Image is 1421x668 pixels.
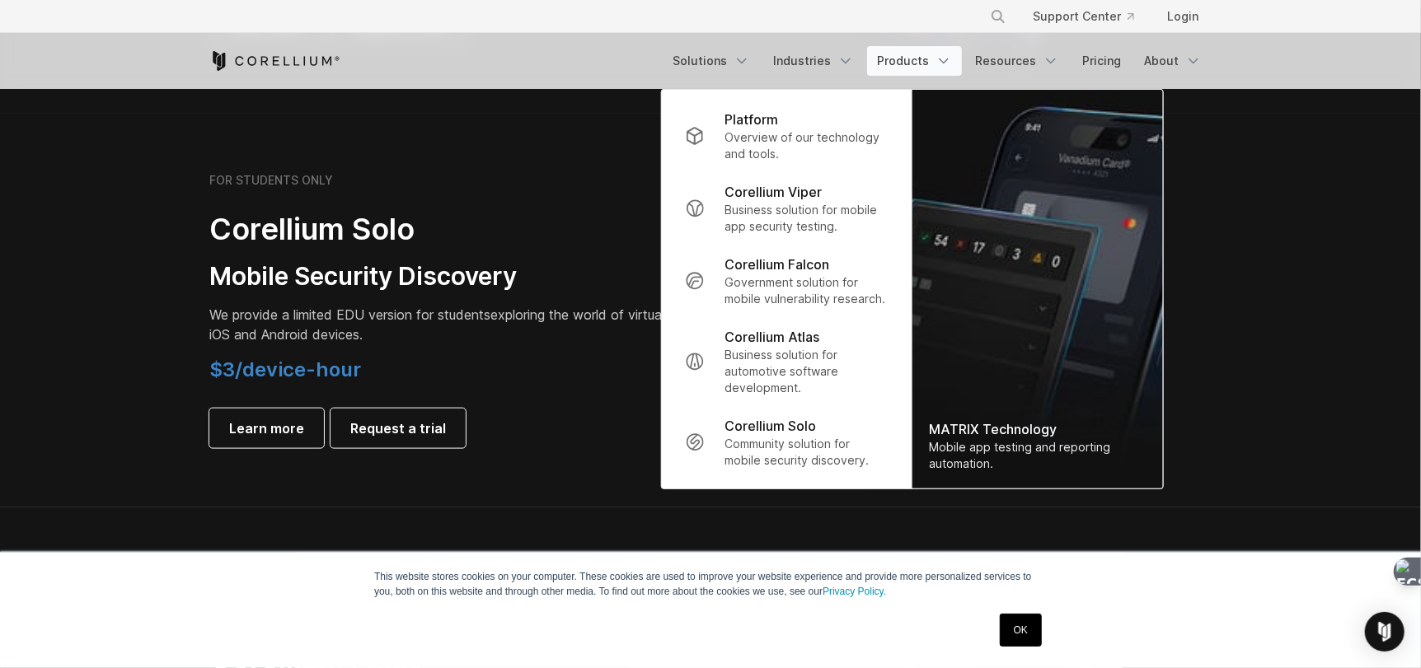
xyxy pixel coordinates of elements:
[929,439,1147,472] div: Mobile app testing and reporting automation.
[912,90,1163,488] a: MATRIX Technology Mobile app testing and reporting automation.
[725,274,889,307] p: Government solution for mobile vulnerability research.
[725,436,889,469] p: Community solution for mobile security discovery.
[1134,46,1212,76] a: About
[823,586,886,597] a: Privacy Policy.
[672,172,902,245] a: Corellium Viper Business solution for mobile app security testing.
[970,2,1212,31] div: Navigation Menu
[672,406,902,479] a: Corellium Solo Community solution for mobile security discovery.
[1000,614,1042,647] a: OK
[725,202,889,235] p: Business solution for mobile app security testing.
[672,317,902,406] a: Corellium Atlas Business solution for automotive software development.
[965,46,1069,76] a: Resources
[209,51,340,71] a: Corellium Home
[725,129,889,162] p: Overview of our technology and tools.
[1020,2,1147,31] a: Support Center
[374,569,1047,599] p: This website stores cookies on your computer. These cookies are used to improve your website expe...
[672,100,902,172] a: Platform Overview of our technology and tools.
[763,46,864,76] a: Industries
[209,305,671,344] p: exploring the world of virtual iOS and Android devices.
[209,357,361,381] span: $3/device-hour
[209,261,671,292] h3: Mobile Security Discovery
[867,46,962,76] a: Products
[209,211,671,248] h2: Corellium Solo
[331,409,466,448] a: Request a trial
[912,90,1163,488] img: Matrix_WebNav_1x
[1072,46,1131,76] a: Pricing
[725,110,778,129] p: Platform
[983,2,1013,31] button: Search
[1365,612,1405,652] div: Open Intercom Messenger
[725,255,829,274] p: Corellium Falcon
[209,409,324,448] a: Learn more
[672,245,902,317] a: Corellium Falcon Government solution for mobile vulnerability research.
[229,418,304,438] span: Learn more
[725,182,822,202] p: Corellium Viper
[209,173,333,188] h6: FOR STUDENTS ONLY
[350,418,446,438] span: Request a trial
[725,347,889,396] p: Business solution for automotive software development.
[725,327,819,347] p: Corellium Atlas
[1154,2,1212,31] a: Login
[209,306,490,323] span: We provide a limited EDU version for students
[663,46,760,76] a: Solutions
[929,419,1147,439] div: MATRIX Technology
[663,46,1212,76] div: Navigation Menu
[725,416,816,436] p: Corellium Solo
